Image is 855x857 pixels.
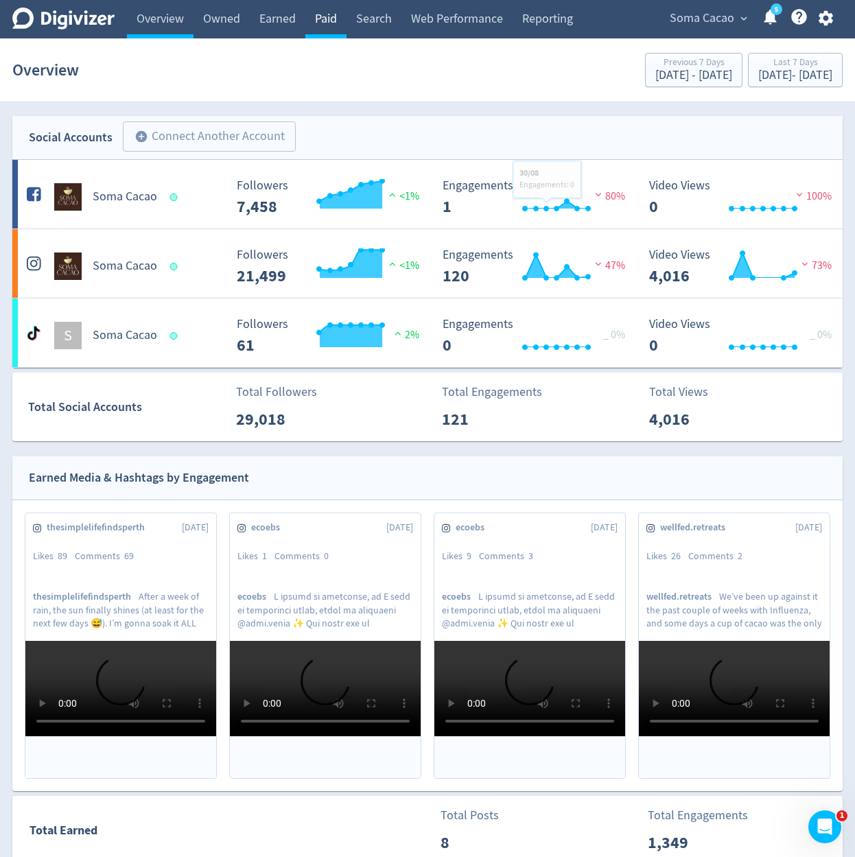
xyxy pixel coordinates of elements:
button: Connect Another Account [123,121,296,152]
div: Likes [442,550,479,563]
span: ecoebs [442,590,478,603]
text: 5 [775,5,778,14]
span: _ 0% [603,328,625,342]
a: Soma Cacao undefinedSoma Cacao Followers --- Followers 7,458 <1% Engagements 1 Engagements 1 80% ... [12,160,843,228]
a: ecoebs[DATE]Likes1Comments0ecoebsL ipsumd si ametconse, ad E sedd ei temporinci utlab, etdol ma a... [230,513,421,778]
svg: Engagements 0 [436,318,642,354]
div: Social Accounts [29,128,113,148]
span: <1% [386,189,419,203]
p: Total Followers [236,383,317,401]
span: thesimplelifefindsperth [33,590,139,603]
span: ecoebs [251,521,288,535]
svg: Followers --- [230,318,436,354]
span: wellfed.retreats [660,521,733,535]
span: 47% [592,259,625,272]
div: Comments [75,550,141,563]
p: We’ve been up against it the past couple of weeks with Influenza, and some days a cup of cacao wa... [646,590,822,629]
div: Previous 7 Days [655,58,732,69]
p: 121 [442,407,521,432]
p: Total Engagements [442,383,542,401]
span: 73% [798,259,832,272]
span: add_circle [134,130,148,143]
div: Likes [646,550,688,563]
span: 9 [467,550,471,562]
svg: Video Views 0 [642,318,848,354]
span: 1 [262,550,267,562]
img: Soma Cacao undefined [54,253,82,280]
span: 1 [836,810,847,821]
span: expand_more [738,12,750,25]
p: 1,349 [648,830,727,855]
a: wellfed.retreats[DATE]Likes26Comments2wellfed.retreatsWe’ve been up against it the past couple of... [639,513,830,778]
p: 8 [441,830,519,855]
span: 3 [528,550,533,562]
span: thesimplelifefindsperth [47,521,152,535]
img: positive-performance.svg [391,328,405,338]
img: negative-performance.svg [798,259,812,269]
div: Likes [237,550,274,563]
span: 69 [124,550,134,562]
button: Soma Cacao [665,8,751,30]
svg: Followers --- [230,179,436,215]
h5: Soma Cacao [93,258,157,274]
div: Comments [688,550,750,563]
span: [DATE] [182,521,209,535]
svg: Video Views 0 [642,179,848,215]
span: [DATE] [386,521,413,535]
div: Earned Media & Hashtags by Engagement [29,468,249,488]
a: ecoebs[DATE]Likes9Comments3ecoebsL ipsumd si ametconse, ad E sedd ei temporinci utlab, etdol ma a... [434,513,625,778]
span: _ 0% [810,328,832,342]
p: After a week of rain, the sun finally shines (at least for the next few days 😅). I’m gonna soak i... [33,590,209,629]
span: 80% [592,189,625,203]
p: L ipsumd si ametconse, ad E sedd ei temporinci utlab, etdol ma aliquaeni @admi.venia ✨ Qui nostr ... [442,590,618,629]
a: Connect Another Account [113,124,296,152]
span: Data last synced: 4 Sep 2025, 5:01am (AEST) [170,332,182,340]
p: 29,018 [236,407,315,432]
h1: Overview [12,48,79,92]
span: <1% [386,259,419,272]
h5: Soma Cacao [93,327,157,344]
p: L ipsumd si ametconse, ad E sedd ei temporinci utlab, etdol ma aliquaeni @admi.venia ✨ Qui nostr ... [237,590,413,629]
div: S [54,322,82,349]
span: wellfed.retreats [646,590,719,603]
svg: Engagements 120 [436,248,642,285]
img: negative-performance.svg [592,189,605,200]
a: SSoma Cacao Followers --- Followers 61 2% Engagements 0 Engagements 0 _ 0% Video Views 0 Video Vi... [12,298,843,367]
a: 5 [771,3,782,15]
button: Previous 7 Days[DATE] - [DATE] [645,53,742,87]
button: Last 7 Days[DATE]- [DATE] [748,53,843,87]
div: [DATE] - [DATE] [758,69,832,82]
div: Total Earned [13,821,427,841]
div: Comments [274,550,336,563]
div: Comments [479,550,541,563]
span: 2 [738,550,742,562]
span: 0 [324,550,329,562]
span: [DATE] [795,521,822,535]
a: Soma Cacao undefinedSoma Cacao Followers --- Followers 21,499 <1% Engagements 120 Engagements 120... [12,229,843,298]
span: Data last synced: 4 Sep 2025, 2:02am (AEST) [170,263,182,270]
div: Likes [33,550,75,563]
span: 2% [391,328,419,342]
p: Total Engagements [648,806,748,825]
iframe: Intercom live chat [808,810,841,843]
span: Data last synced: 4 Sep 2025, 2:02am (AEST) [170,193,182,201]
span: ecoebs [456,521,492,535]
img: Soma Cacao undefined [54,183,82,211]
span: ecoebs [237,590,274,603]
span: 89 [58,550,67,562]
div: Total Social Accounts [28,397,226,417]
img: positive-performance.svg [386,189,399,200]
svg: Video Views 4,016 [642,248,848,285]
img: negative-performance.svg [592,259,605,269]
h5: Soma Cacao [93,189,157,205]
span: 100% [793,189,832,203]
p: 4,016 [649,407,728,432]
span: 26 [671,550,681,562]
img: negative-performance.svg [793,189,806,200]
div: Last 7 Days [758,58,832,69]
svg: Engagements 1 [436,179,642,215]
a: thesimplelifefindsperth[DATE]Likes89Comments69thesimplelifefindsperthAfter a week of rain, the su... [25,513,216,778]
span: Soma Cacao [670,8,734,30]
svg: Followers --- [230,248,436,285]
p: Total Views [649,383,728,401]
